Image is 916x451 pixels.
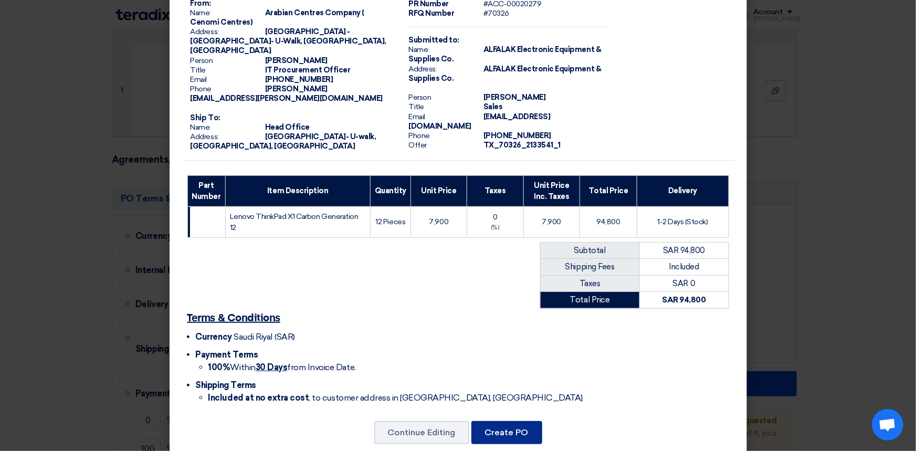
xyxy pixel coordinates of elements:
[408,112,550,131] span: [EMAIL_ADDRESS][DOMAIN_NAME]
[187,175,225,206] th: Part Number
[580,175,637,206] th: Total Price
[370,175,410,206] th: Quantity
[669,262,699,271] span: Included
[471,421,542,444] button: Create PO
[872,409,903,440] a: Open chat
[483,93,546,102] span: [PERSON_NAME]
[265,123,310,132] span: Head Office
[483,131,551,140] span: [PHONE_NUMBER]
[483,9,509,18] span: #70326
[596,217,620,226] span: 94,800
[234,332,295,342] span: Saudi Riyal (SAR)
[191,56,264,66] span: Person
[191,8,365,27] span: Arabian Centres Company ( Cenomi Centres)
[191,123,264,132] span: Name:
[374,421,469,444] button: Continue Editing
[408,65,482,74] span: Address:
[483,102,503,111] span: Sales
[523,175,580,206] th: Unit Price Inc. Taxes
[191,113,220,122] strong: Ship To:
[191,27,264,37] span: Address:
[191,132,376,151] span: [GEOGRAPHIC_DATA]- U-walk, [GEOGRAPHIC_DATA], [GEOGRAPHIC_DATA]
[225,175,370,206] th: Item Description
[208,393,309,403] strong: Included at no extra cost
[208,362,230,372] strong: 100%
[191,85,264,94] span: Phone
[542,217,562,226] span: 7,900
[540,275,639,292] td: Taxes
[408,65,601,83] span: ALFALAK Electronic Equipment & Supplies Co.
[408,131,482,141] span: Phone
[208,362,356,372] span: Within from Invoice Date.
[467,175,523,206] th: Taxes
[411,175,467,206] th: Unit Price
[408,9,454,18] strong: RFQ Number
[196,350,258,360] span: Payment Terms
[187,313,280,323] u: Terms & Conditions
[191,27,386,55] span: [GEOGRAPHIC_DATA] - [GEOGRAPHIC_DATA]- U-Walk, [GEOGRAPHIC_DATA], [GEOGRAPHIC_DATA]
[265,56,328,65] span: [PERSON_NAME]
[196,332,232,342] span: Currency
[256,362,288,372] u: 30 Days
[657,217,708,226] span: 1-2 Days (Stock)
[471,224,519,233] div: (%)
[191,132,264,142] span: Address:
[662,295,706,305] strong: SAR 94,800
[191,85,383,103] span: [PERSON_NAME][EMAIL_ADDRESS][PERSON_NAME][DOMAIN_NAME]
[408,112,482,122] span: Email
[639,242,729,259] td: SAR 94,800
[429,217,449,226] span: 7,900
[408,102,482,112] span: Title
[673,279,696,288] span: SAR 0
[191,66,264,75] span: Title
[408,93,482,102] span: Person
[376,217,406,226] span: 12 Pieces
[208,392,729,404] li: , to customer address in [GEOGRAPHIC_DATA], [GEOGRAPHIC_DATA]
[191,75,264,85] span: Email
[408,45,601,64] span: ALFALAK Electronic Equipment & Supplies Co.
[408,45,482,55] span: Name:
[540,242,639,259] td: Subtotal
[483,141,561,150] span: TX_70326_2133541_1
[265,66,350,75] span: IT Procurement Officer
[191,8,264,18] span: Name:
[493,213,498,222] span: 0
[196,380,256,390] span: Shipping Terms
[265,75,333,84] span: [PHONE_NUMBER]
[637,175,729,206] th: Delivery
[408,36,459,45] strong: Submitted to:
[408,141,482,150] span: Offer
[540,259,639,276] td: Shipping Fees
[540,292,639,309] td: Total Price
[230,212,359,232] span: Lenovo ThinkPad X1 Carbon Generation 12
